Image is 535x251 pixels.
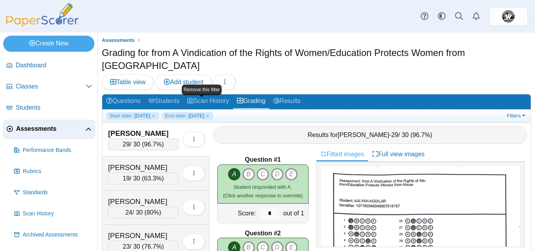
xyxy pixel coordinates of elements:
span: Students [16,103,92,112]
div: / 30 ( ) [108,139,179,150]
span: Add student [164,79,203,85]
i: A [228,168,240,181]
div: out of 1 [281,204,308,223]
span: [DATE] [134,112,150,119]
img: ps.xvvVYnLikkKREtVi [502,10,515,23]
a: Start date: [DATE] [106,112,159,120]
a: Assessments [3,120,95,139]
span: Table view [110,79,146,85]
a: Rubrics [11,162,95,181]
a: End date: [DATE] [162,112,213,120]
span: 63.3% [144,175,162,182]
span: 29 [391,132,398,138]
span: 24 [125,209,132,216]
div: [PERSON_NAME] [108,197,179,207]
a: Results [269,94,304,109]
a: Students [145,94,183,109]
a: Alerts [468,8,485,25]
span: 19 [123,175,130,182]
span: Rubrics [23,168,92,175]
span: Archived Assessments [23,231,92,239]
a: Standards [11,183,95,202]
a: Add student [155,74,211,90]
span: 96.7% [144,141,162,148]
a: Create New [3,36,94,51]
i: C [257,168,269,181]
a: Table view [102,74,154,90]
span: Scan History [23,210,92,218]
a: Classes [3,78,95,96]
a: Performance Bands [11,141,95,160]
a: ps.xvvVYnLikkKREtVi [489,7,528,26]
h1: Grading for from A Vindication of the Rights of Women/Education Protects Women from [GEOGRAPHIC_D... [102,46,531,72]
a: PaperScorer [3,22,81,28]
i: E [285,168,298,181]
span: 96.7% [412,132,430,138]
span: [DATE] [188,112,204,119]
span: Student responded with A. [233,184,292,190]
span: EDUARDO HURTADO [502,10,515,23]
a: Grading [233,94,269,109]
span: 80% [146,209,159,216]
i: D [271,168,284,181]
span: Performance Bands [23,146,92,154]
span: [PERSON_NAME] [338,132,389,138]
span: 29 [123,141,130,148]
span: 23 [123,243,130,250]
a: Filters [505,112,529,120]
img: PaperScorer [3,3,81,27]
div: / 30 ( ) [108,207,179,218]
span: Classes [16,82,86,91]
small: (Click another response to override) [223,184,302,199]
i: B [242,168,255,181]
b: Question #1 [245,155,281,164]
a: Questions [102,94,145,109]
div: [PERSON_NAME] [108,231,179,241]
a: Archived Assessments [11,226,95,244]
a: Fitted images [316,148,368,161]
div: Remove this filter [182,85,222,95]
span: Standards [23,189,92,197]
a: Students [3,99,95,117]
a: Scan History [11,204,95,223]
span: Start date: [109,112,133,119]
span: Dashboard [16,61,92,70]
b: Question #2 [245,229,281,238]
a: Assessments [100,36,137,45]
div: [PERSON_NAME] [108,163,179,173]
div: [PERSON_NAME] [108,128,179,139]
span: End date: [165,112,187,119]
span: 76.7% [144,243,162,250]
a: Scan History [183,94,233,109]
span: Assessments [102,37,135,43]
span: Assessments [16,125,85,133]
div: / 30 ( ) [108,173,179,184]
a: Full view images [368,148,428,161]
a: Dashboard [3,56,95,75]
div: Score: [218,204,258,223]
div: Results for - / 30 ( ) [213,126,527,144]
